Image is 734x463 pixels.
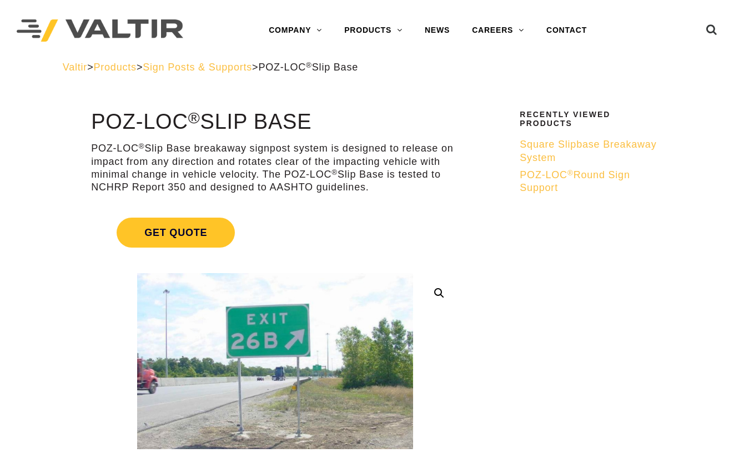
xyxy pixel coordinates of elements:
[188,109,200,127] sup: ®
[91,142,459,194] p: POZ-LOC Slip Base breakaway signpost system is designed to release on impact from any direction a...
[258,62,358,73] span: POZ-LOC Slip Base
[17,19,183,42] img: Valtir
[63,61,672,74] div: > > >
[91,204,459,261] a: Get Quote
[520,169,630,193] span: POZ-LOC Round Sign Support
[520,110,665,128] h2: Recently Viewed Products
[567,169,574,177] sup: ®
[520,138,665,164] a: Square Slipbase Breakaway System
[143,62,252,73] a: Sign Posts & Supports
[91,110,459,134] h1: POZ-LOC Slip Base
[306,61,312,69] sup: ®
[461,19,535,42] a: CAREERS
[414,19,461,42] a: NEWS
[117,218,235,248] span: Get Quote
[520,139,656,163] span: Square Slipbase Breakaway System
[520,169,665,195] a: POZ-LOC®Round Sign Support
[63,62,87,73] a: Valtir
[258,19,333,42] a: COMPANY
[535,19,598,42] a: CONTACT
[333,19,414,42] a: PRODUCTS
[139,142,145,150] sup: ®
[93,62,136,73] a: Products
[331,168,338,177] sup: ®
